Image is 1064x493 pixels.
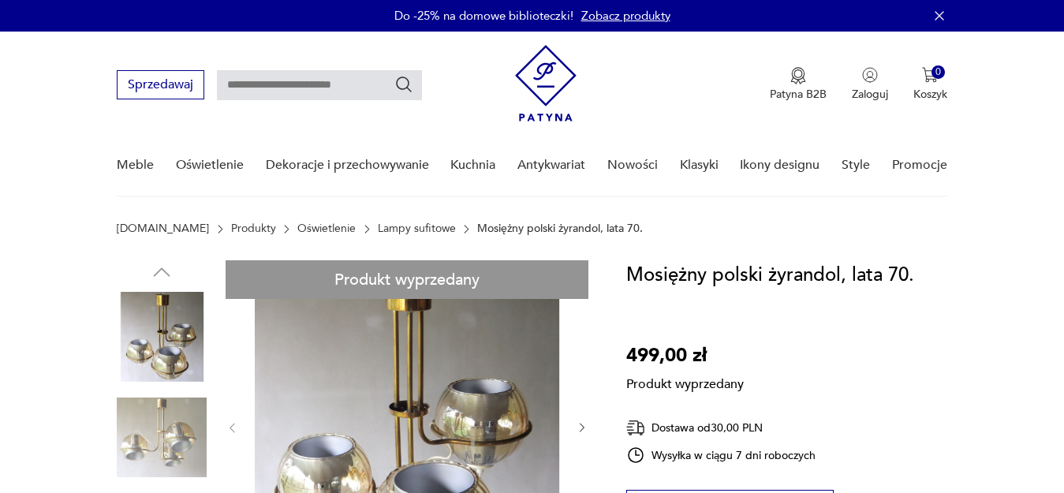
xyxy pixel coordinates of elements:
[852,87,888,102] p: Zaloguj
[922,67,938,83] img: Ikona koszyka
[626,446,816,465] div: Wysyłka w ciągu 7 dni roboczych
[680,135,719,196] a: Klasyki
[931,65,945,79] div: 0
[176,135,244,196] a: Oświetlenie
[117,222,209,235] a: [DOMAIN_NAME]
[477,222,643,235] p: Mosiężny polski żyrandol, lata 70.
[913,67,947,102] button: 0Koszyk
[790,67,806,84] img: Ikona medalu
[266,135,429,196] a: Dekoracje i przechowywanie
[117,135,154,196] a: Meble
[607,135,658,196] a: Nowości
[626,260,914,290] h1: Mosiężny polski żyrandol, lata 70.
[117,80,204,92] a: Sprzedawaj
[515,45,577,121] img: Patyna - sklep z meblami i dekoracjami vintage
[394,75,413,94] button: Szukaj
[740,135,819,196] a: Ikony designu
[626,341,744,371] p: 499,00 zł
[842,135,870,196] a: Style
[231,222,276,235] a: Produkty
[297,222,356,235] a: Oświetlenie
[378,222,456,235] a: Lampy sufitowe
[394,8,573,24] p: Do -25% na domowe biblioteczki!
[626,418,816,438] div: Dostawa od 30,00 PLN
[626,371,744,393] p: Produkt wyprzedany
[117,70,204,99] button: Sprzedawaj
[626,418,645,438] img: Ikona dostawy
[770,87,827,102] p: Patyna B2B
[450,135,495,196] a: Kuchnia
[913,87,947,102] p: Koszyk
[770,67,827,102] button: Patyna B2B
[517,135,585,196] a: Antykwariat
[770,67,827,102] a: Ikona medaluPatyna B2B
[862,67,878,83] img: Ikonka użytkownika
[852,67,888,102] button: Zaloguj
[581,8,670,24] a: Zobacz produkty
[892,135,947,196] a: Promocje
